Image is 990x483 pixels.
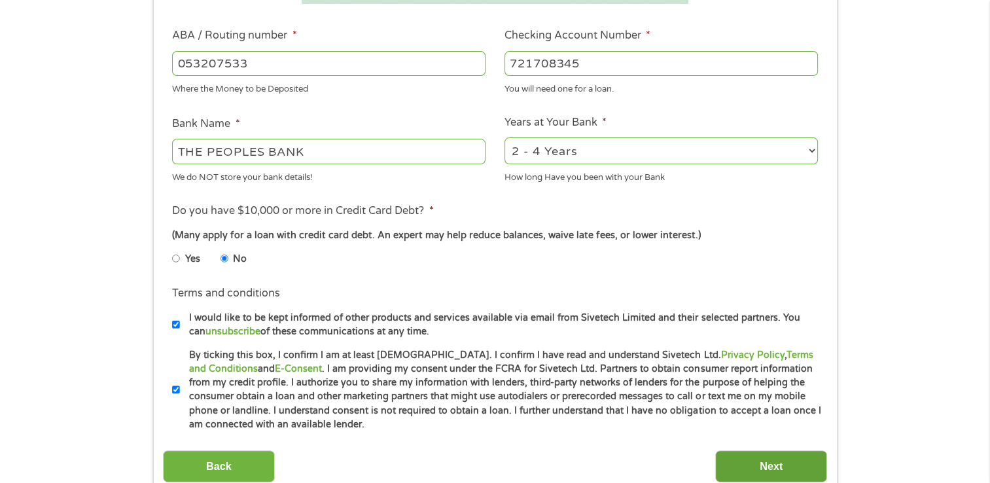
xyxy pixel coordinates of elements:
label: Years at Your Bank [504,116,607,130]
label: No [233,252,247,266]
input: Back [163,450,275,482]
input: Next [715,450,827,482]
a: unsubscribe [205,326,260,337]
label: Checking Account Number [504,29,650,43]
a: Terms and Conditions [189,349,813,374]
a: Privacy Policy [720,349,784,361]
label: Yes [185,252,200,266]
div: How long Have you been with your Bank [504,166,818,184]
div: We do NOT store your bank details! [172,166,486,184]
label: By ticking this box, I confirm I am at least [DEMOGRAPHIC_DATA]. I confirm I have read and unders... [180,348,822,432]
label: ABA / Routing number [172,29,296,43]
label: I would like to be kept informed of other products and services available via email from Sivetech... [180,311,822,339]
div: You will need one for a loan. [504,79,818,96]
div: (Many apply for a loan with credit card debt. An expert may help reduce balances, waive late fees... [172,228,817,243]
input: 263177916 [172,51,486,76]
input: 345634636 [504,51,818,76]
label: Do you have $10,000 or more in Credit Card Debt? [172,204,433,218]
label: Bank Name [172,117,239,131]
label: Terms and conditions [172,287,280,300]
div: Where the Money to be Deposited [172,79,486,96]
a: E-Consent [275,363,322,374]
